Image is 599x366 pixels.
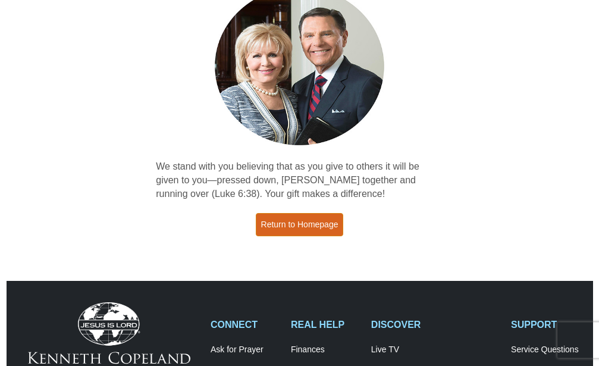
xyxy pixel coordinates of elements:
p: We stand with you believing that as you give to others it will be given to you—pressed down, [PER... [156,160,443,201]
h2: CONNECT [211,319,278,330]
a: Ask for Prayer [211,345,278,355]
a: Service Questions [511,345,579,355]
a: Return to Homepage [256,213,344,236]
a: Finances [291,345,359,355]
h2: REAL HELP [291,319,359,330]
h2: SUPPORT [511,319,579,330]
h2: DISCOVER [371,319,498,330]
a: Live TV [371,345,498,355]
